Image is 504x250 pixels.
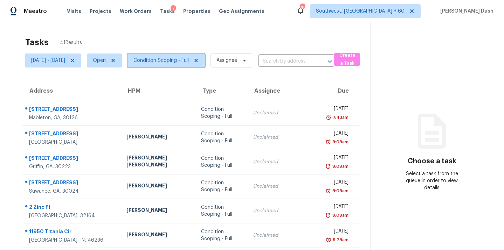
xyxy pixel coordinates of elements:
[326,114,331,121] img: Overdue Alarm Icon
[171,5,176,12] div: 7
[120,8,152,15] span: Work Orders
[201,204,242,218] div: Condition Scoping - Full
[29,106,115,114] div: [STREET_ADDRESS]
[253,158,316,165] div: Unclaimed
[331,187,348,194] div: 9:09am
[121,81,195,101] th: HPM
[401,170,462,191] div: Select a task from the queue in order to view details
[331,236,348,243] div: 9:29am
[31,57,65,64] span: [DATE] - [DATE]
[327,154,349,163] div: [DATE]
[338,51,357,67] span: Create a Task
[126,231,190,240] div: [PERSON_NAME]
[60,39,82,46] span: 41 Results
[300,4,305,11] div: 784
[90,8,111,15] span: Projects
[201,130,242,144] div: Condition Scoping - Full
[437,8,493,15] span: [PERSON_NAME] Dash
[325,138,331,145] img: Overdue Alarm Icon
[253,232,316,239] div: Unclaimed
[325,57,335,66] button: Open
[195,81,247,101] th: Type
[25,39,49,46] h2: Tasks
[201,179,242,193] div: Condition Scoping - Full
[327,130,349,138] div: [DATE]
[67,8,81,15] span: Visits
[325,212,331,219] img: Overdue Alarm Icon
[29,203,115,212] div: 2 Zinc Pl
[201,106,242,120] div: Condition Scoping - Full
[327,179,349,187] div: [DATE]
[326,236,331,243] img: Overdue Alarm Icon
[316,8,405,15] span: Southwest, [GEOGRAPHIC_DATA] + 60
[24,8,47,15] span: Maestro
[29,130,115,139] div: [STREET_ADDRESS]
[126,182,190,191] div: [PERSON_NAME]
[253,109,316,116] div: Unclaimed
[325,187,331,194] img: Overdue Alarm Icon
[133,57,189,64] span: Condition Scoping - Full
[201,228,242,242] div: Condition Scoping - Full
[247,81,322,101] th: Assignee
[327,105,349,114] div: [DATE]
[126,133,190,142] div: [PERSON_NAME]
[219,8,264,15] span: Geo Assignments
[93,57,106,64] span: Open
[29,114,115,121] div: Mableton, GA, 30126
[183,8,210,15] span: Properties
[29,179,115,188] div: [STREET_ADDRESS]
[327,228,349,236] div: [DATE]
[126,154,190,170] div: [PERSON_NAME] [PERSON_NAME]
[331,212,348,219] div: 9:09am
[331,114,348,121] div: 7:43am
[29,139,115,146] div: [GEOGRAPHIC_DATA]
[334,53,360,66] button: Create a Task
[253,207,316,214] div: Unclaimed
[29,228,115,237] div: 11950 Titania Cir
[29,212,115,219] div: [GEOGRAPHIC_DATA], 32164
[327,203,349,212] div: [DATE]
[216,57,237,64] span: Assignee
[258,56,315,67] input: Search by address
[126,207,190,215] div: [PERSON_NAME]
[408,158,456,165] h3: Choose a task
[201,155,242,169] div: Condition Scoping - Full
[29,188,115,195] div: Suwanee, GA, 30024
[322,81,360,101] th: Due
[29,155,115,163] div: [STREET_ADDRESS]
[29,237,115,244] div: [GEOGRAPHIC_DATA], IN, 46236
[29,163,115,170] div: Griffin, GA, 30223
[253,134,316,141] div: Unclaimed
[325,163,331,170] img: Overdue Alarm Icon
[331,163,348,170] div: 9:09am
[160,9,175,14] span: Tasks
[253,183,316,190] div: Unclaimed
[22,81,121,101] th: Address
[331,138,348,145] div: 9:09am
